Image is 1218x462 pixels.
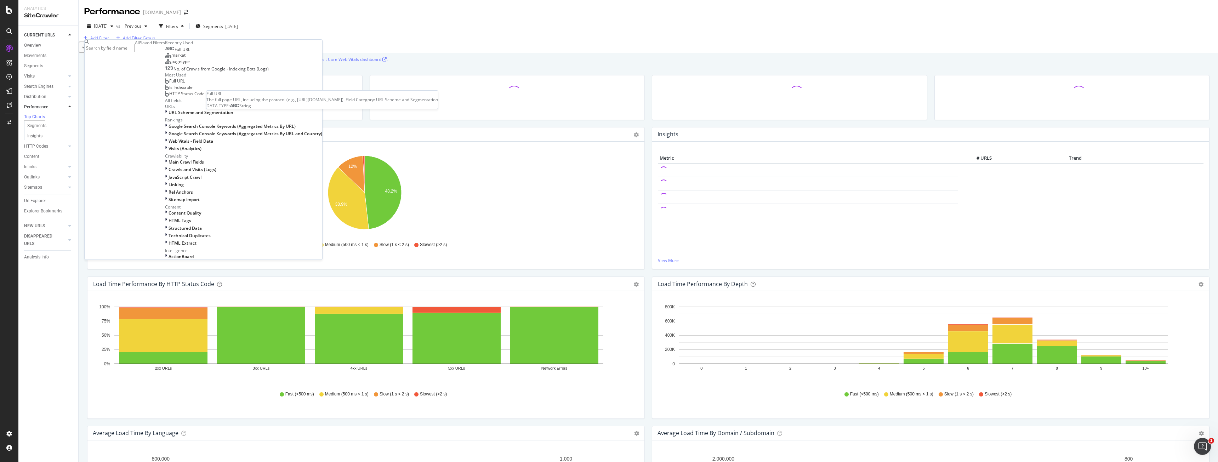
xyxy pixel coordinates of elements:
div: CURRENT URLS [24,32,55,39]
div: SiteCrawler [24,12,73,20]
div: DISAPPEARED URLS [24,233,60,247]
text: 800K [665,304,675,309]
i: Options [1199,431,1204,436]
a: Top Charts [24,114,73,121]
svg: A chart. [658,302,1201,384]
a: Outlinks [24,173,66,181]
a: HTTP Codes [24,143,66,150]
span: Google Search Console Keywords (Aggregated Metrics By URL) [169,123,296,129]
div: The full page URL, including the protocol (e.g., [URL][DOMAIN_NAME]). Field Category: URL Scheme ... [206,97,438,103]
span: JavaScript Crawl [169,174,201,180]
span: Linking [169,182,184,188]
a: View More [658,257,1203,263]
div: gear [634,132,639,137]
span: Content Quality [169,210,201,216]
div: Analytics [24,6,73,12]
span: DATA TYPE: [206,103,230,109]
a: DISAPPEARED URLS [24,233,66,247]
div: Intelligence [165,247,322,253]
text: 2xx URLs [155,366,172,370]
span: Medium (500 ms < 1 s) [325,391,369,397]
div: Content [24,153,39,160]
span: Is Indexable [169,84,193,90]
div: Most Used [165,72,322,78]
a: Url Explorer [24,197,73,205]
a: Overview [24,42,73,49]
span: market [171,52,186,58]
text: 100% [99,304,110,309]
text: 0 [672,361,675,366]
div: arrow-right-arrow-left [184,10,188,15]
div: Explorer Bookmarks [24,207,62,215]
span: Slowest (>2 s) [420,242,447,248]
span: String [239,103,251,109]
span: Main Crawl Fields [169,159,204,165]
text: 2,000,000 [712,456,734,462]
span: Medium (500 ms < 1 s) [325,242,369,248]
div: [DOMAIN_NAME] [143,9,181,16]
text: 75% [102,319,110,324]
svg: A chart. [93,302,636,384]
span: HTML Extract [169,240,197,246]
div: Add Filter Group [123,35,155,41]
div: Load Time Performance by HTTP Status Code [93,280,214,287]
text: 200K [665,347,675,352]
svg: A chart. [93,153,636,235]
button: Add Filter [79,35,111,41]
a: Performance [24,103,66,111]
button: Apply [79,41,101,53]
span: vs [116,23,122,29]
text: 4xx URLs [351,366,368,370]
div: Visits [24,73,35,80]
div: Add Filter [90,35,109,41]
text: Network Errors [541,366,568,370]
div: Crawlability [165,153,322,159]
div: Outlinks [24,173,40,181]
text: 800 [1125,456,1133,462]
span: Crawls and Visits (Logs) [169,166,216,172]
text: 0% [104,361,110,366]
div: Saved Filters [140,40,165,46]
text: 8 [1056,366,1058,370]
div: Load Time Performance by Depth [658,280,748,287]
h4: Average Load Time by Language [93,428,178,438]
div: Sitemaps [24,184,42,191]
iframe: Intercom live chat [1194,438,1211,455]
th: Metric [658,153,958,164]
button: Segments[DATE] [193,21,241,32]
div: All fields [165,97,322,103]
text: 6 [967,366,969,370]
span: Google Search Console Keywords (Aggregated Metrics By URL and Country) [169,131,322,137]
a: Explorer Bookmarks [24,207,73,215]
div: Segments [27,122,46,130]
text: 5xx URLs [448,366,465,370]
span: Slowest (>2 s) [985,391,1012,397]
span: Segments [203,23,223,29]
span: Medium (500 ms < 1 s) [890,391,933,397]
text: 2 [789,366,791,370]
text: 800,000 [152,456,170,462]
span: Previous [122,23,142,29]
div: Overview [24,42,41,49]
span: 2025 Sep. 10th [94,23,108,29]
a: Inlinks [24,163,66,171]
span: Fast (<500 ms) [285,391,314,397]
a: NEW URLS [24,222,66,230]
div: Inlinks [24,163,36,171]
span: URL Scheme and Segmentation [169,109,233,115]
text: 38.9% [335,202,347,207]
input: Search by field name [85,44,135,52]
a: CURRENT URLS [24,32,66,39]
div: gear [634,282,639,287]
span: Slow (1 s < 2 s) [944,391,974,397]
span: Slow (1 s < 2 s) [380,391,409,397]
span: Visits (Analytics) [169,146,201,152]
text: 48.2% [385,189,397,194]
text: 5 [922,366,924,370]
div: All [135,40,140,46]
div: Top Charts [24,114,45,120]
span: Structured Data [169,225,202,231]
a: Analysis Info [24,253,73,261]
text: 3xx URLs [253,366,270,370]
